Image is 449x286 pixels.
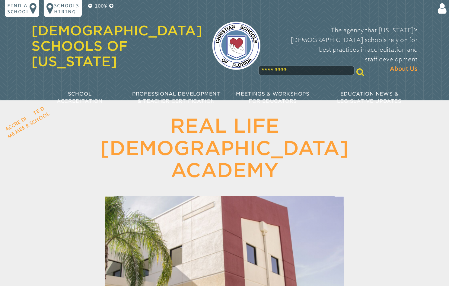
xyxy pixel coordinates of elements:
a: [DEMOGRAPHIC_DATA] Schools of [US_STATE] [31,23,202,69]
span: About Us [390,64,418,74]
span: Professional Development & Teacher Certification [132,91,220,104]
p: 100% [94,2,108,10]
span: Education News & Legislative Updates [337,91,401,104]
span: School Accreditation [57,91,103,104]
span: Meetings & Workshops for Educators [236,91,310,104]
p: Find a school [7,2,30,15]
h1: Real Life [DEMOGRAPHIC_DATA] Academy [69,115,380,182]
p: Schools Hiring [54,2,79,15]
img: csf-logo-web-colors.png [212,21,260,70]
p: The agency that [US_STATE]’s [DEMOGRAPHIC_DATA] schools rely on for best practices in accreditati... [270,25,418,74]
